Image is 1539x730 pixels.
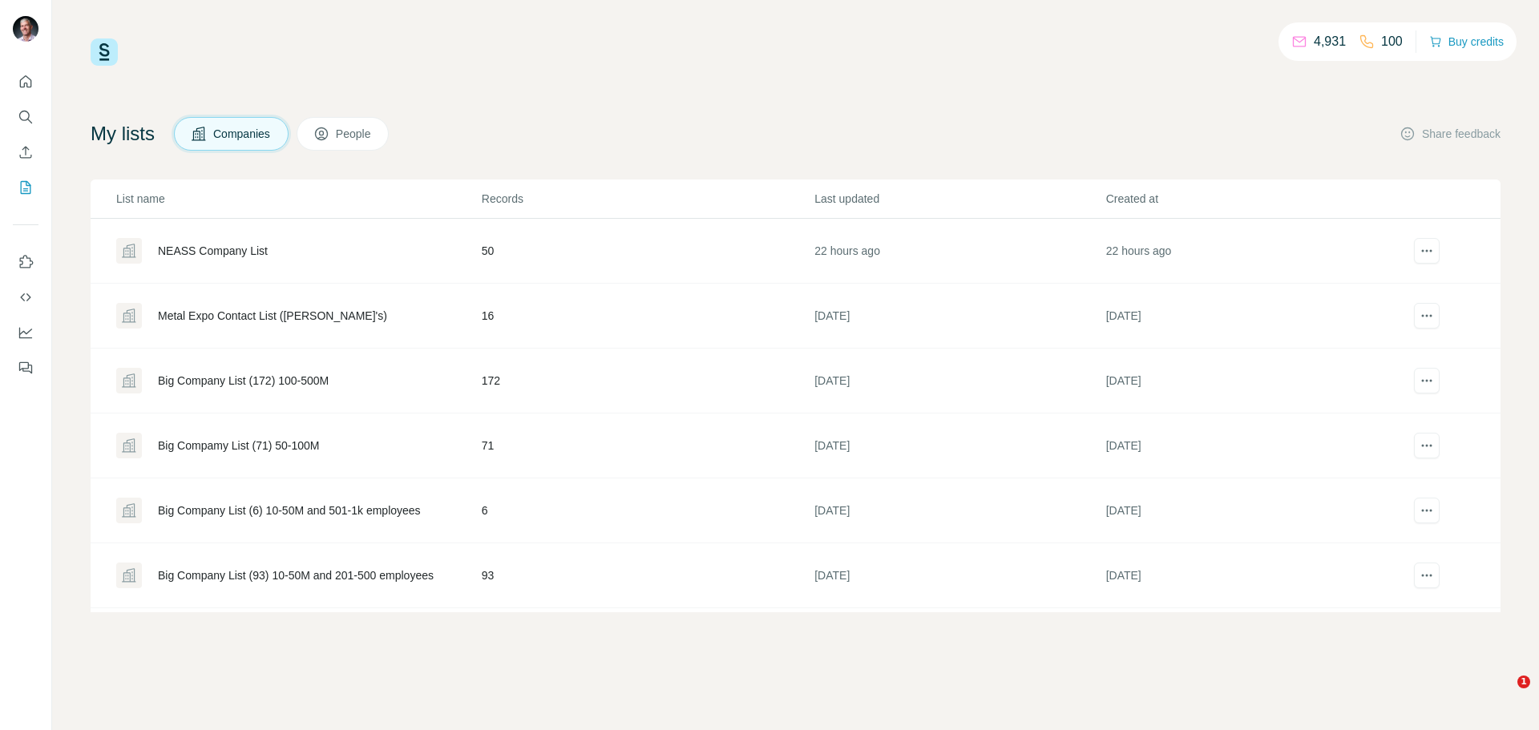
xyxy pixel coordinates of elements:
[13,353,38,382] button: Feedback
[13,318,38,347] button: Dashboard
[13,248,38,276] button: Use Surfe on LinkedIn
[1414,303,1440,329] button: actions
[91,121,155,147] h4: My lists
[158,438,320,454] div: Big Compamy List (71) 50-100M
[1105,478,1396,543] td: [DATE]
[481,284,814,349] td: 16
[814,219,1105,284] td: 22 hours ago
[1105,543,1396,608] td: [DATE]
[13,103,38,131] button: Search
[13,138,38,167] button: Enrich CSV
[158,243,268,259] div: NEASS Company List
[1414,368,1440,393] button: actions
[336,126,373,142] span: People
[158,502,421,518] div: Big Company List (6) 10-50M and 501-1k employees
[482,191,813,207] p: Records
[13,67,38,96] button: Quick start
[1105,219,1396,284] td: 22 hours ago
[1517,676,1530,688] span: 1
[481,478,814,543] td: 6
[1429,30,1504,53] button: Buy credits
[814,543,1105,608] td: [DATE]
[158,567,434,583] div: Big Company List (93) 10-50M and 201-500 employees
[814,608,1105,673] td: [DATE]
[1400,126,1501,142] button: Share feedback
[13,16,38,42] img: Avatar
[1105,608,1396,673] td: [DATE]
[814,413,1105,478] td: [DATE]
[1105,284,1396,349] td: [DATE]
[213,126,272,142] span: Companies
[1314,32,1346,51] p: 4,931
[13,283,38,312] button: Use Surfe API
[1106,191,1396,207] p: Created at
[1381,32,1403,51] p: 100
[1414,238,1440,264] button: actions
[1414,563,1440,588] button: actions
[1414,498,1440,523] button: actions
[158,308,387,324] div: Metal Expo Contact List ([PERSON_NAME]'s)
[1105,349,1396,413] td: [DATE]
[814,191,1104,207] p: Last updated
[158,373,329,389] div: Big Company List (172) 100-500M
[814,478,1105,543] td: [DATE]
[814,284,1105,349] td: [DATE]
[1484,676,1523,714] iframe: Intercom live chat
[814,349,1105,413] td: [DATE]
[1105,413,1396,478] td: [DATE]
[481,349,814,413] td: 172
[481,543,814,608] td: 93
[481,608,814,673] td: 870
[116,191,480,207] p: List name
[481,413,814,478] td: 71
[1414,433,1440,458] button: actions
[91,38,118,66] img: Surfe Logo
[481,219,814,284] td: 50
[13,173,38,202] button: My lists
